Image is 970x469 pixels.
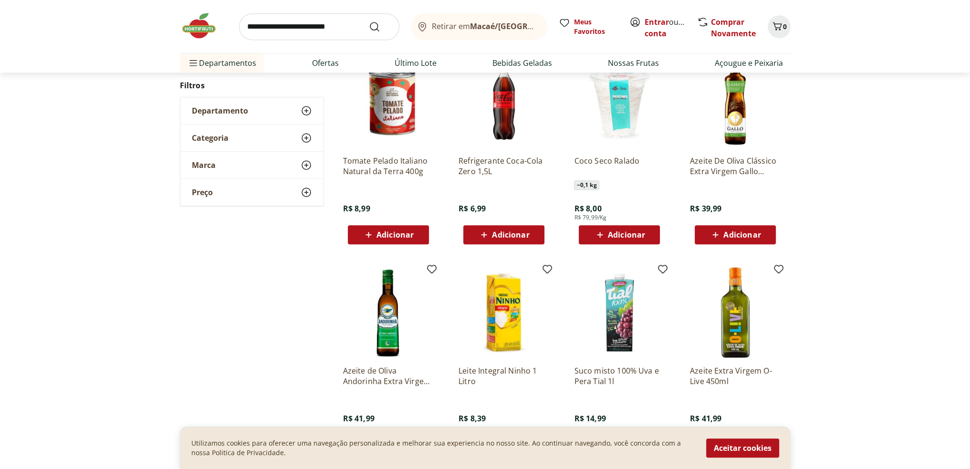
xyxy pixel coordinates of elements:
[459,156,549,177] a: Refrigerante Coca-Cola Zero 1,5L
[188,52,256,74] span: Departamentos
[574,365,665,386] a: Suco misto 100% Uva e Pera Tial 1l
[239,13,399,40] input: search
[723,231,761,239] span: Adicionar
[690,57,781,148] img: Azeite De Oliva Clássico Extra Virgem Gallo 500Ml
[695,225,776,244] button: Adicionar
[312,57,339,69] a: Ofertas
[574,214,606,221] span: R$ 79,99/Kg
[459,57,549,148] img: Refrigerante Coca-Cola Zero 1,5L
[343,156,434,177] a: Tomate Pelado Italiano Natural da Terra 400g
[711,17,756,39] a: Comprar Novamente
[180,179,323,206] button: Preço
[411,13,547,40] button: Retirar emMacaé/[GEOGRAPHIC_DATA]
[343,267,434,358] img: Azeite de Oliva Andorinha Extra Virgem 500ml
[645,17,697,39] a: Criar conta
[463,225,544,244] button: Adicionar
[690,365,781,386] a: Azeite Extra Virgem O-Live 450ml
[574,413,605,424] span: R$ 14,99
[690,267,781,358] img: Azeite Extra Virgem O-Live 450ml
[574,17,618,36] span: Meus Favoritos
[459,365,549,386] a: Leite Integral Ninho 1 Litro
[559,17,618,36] a: Meus Favoritos
[459,413,486,424] span: R$ 8,39
[376,231,414,239] span: Adicionar
[768,15,791,38] button: Carrinho
[192,188,213,198] span: Preço
[191,438,695,458] p: Utilizamos cookies para oferecer uma navegação personalizada e melhorar sua experiencia no nosso ...
[180,125,323,152] button: Categoria
[343,365,434,386] a: Azeite de Oliva Andorinha Extra Virgem 500ml
[574,267,665,358] img: Suco misto 100% Uva e Pera Tial 1l
[343,413,375,424] span: R$ 41,99
[608,231,645,239] span: Adicionar
[690,156,781,177] a: Azeite De Oliva Clássico Extra Virgem Gallo 500Ml
[579,225,660,244] button: Adicionar
[395,57,437,69] a: Último Lote
[180,76,324,95] h2: Filtros
[574,156,665,177] a: Coco Seco Ralado
[192,161,216,170] span: Marca
[369,21,392,32] button: Submit Search
[343,203,370,214] span: R$ 8,99
[645,17,669,27] a: Entrar
[180,11,228,40] img: Hortifruti
[180,98,323,125] button: Departamento
[783,22,787,31] span: 0
[188,52,199,74] button: Menu
[459,267,549,358] img: Leite Integral Ninho 1 Litro
[348,225,429,244] button: Adicionar
[192,134,229,143] span: Categoria
[645,16,687,39] span: ou
[192,106,248,116] span: Departamento
[608,57,659,69] a: Nossas Frutas
[690,413,721,424] span: R$ 41,99
[706,438,779,458] button: Aceitar cookies
[574,203,601,214] span: R$ 8,00
[690,203,721,214] span: R$ 39,99
[492,57,552,69] a: Bebidas Geladas
[492,231,529,239] span: Adicionar
[574,180,599,190] span: ~ 0,1 kg
[459,203,486,214] span: R$ 6,99
[715,57,783,69] a: Açougue e Peixaria
[574,57,665,148] img: Coco Seco Ralado
[180,152,323,179] button: Marca
[432,22,537,31] span: Retirar em
[470,21,577,31] b: Macaé/[GEOGRAPHIC_DATA]
[343,57,434,148] img: Tomate Pelado Italiano Natural da Terra 400g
